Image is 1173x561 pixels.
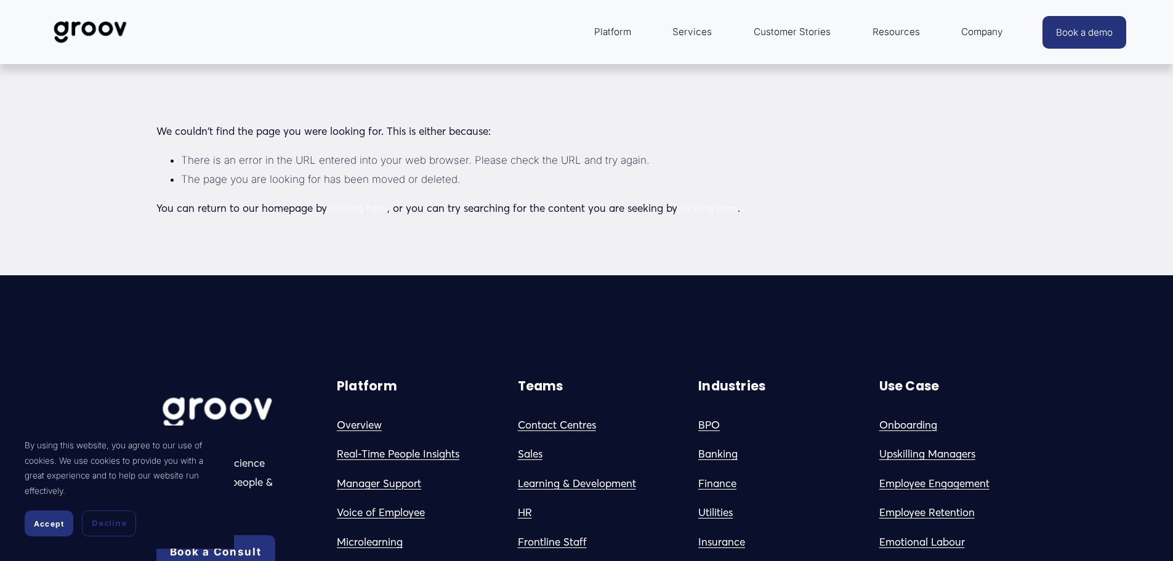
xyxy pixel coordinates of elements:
p: You can return to our homepage by , or you can try searching for the content you are seeking by . [156,199,1017,218]
strong: Platform [337,377,397,395]
a: Banking [698,445,738,464]
a: Upskilling Managers [879,445,975,464]
a: folder dropdown [955,17,1009,47]
a: folder dropdown [588,17,637,47]
a: Learning & Development [518,474,636,493]
a: Emotional Labour [879,533,965,552]
a: Onboarding [879,416,937,435]
a: BPO [698,416,720,435]
strong: Industries [698,377,765,395]
a: Employee Retention [879,503,975,522]
a: Customer Stories [748,17,837,47]
span: Decline [92,518,126,529]
a: clicking here [327,201,387,214]
a: Contact Centres [518,416,596,435]
button: Accept [25,511,73,536]
li: The page you are looking for has been moved or deleted. [181,170,1017,189]
p: By using this website, you agree to our use of cookies. We use cookies to provide you with a grea... [25,438,222,498]
a: Utilities [698,503,733,522]
section: Cookie banner [12,426,234,549]
span: Platform [594,23,631,41]
a: Voice of Employee [337,503,425,522]
a: Microlearning [337,533,403,552]
a: Services [666,17,718,47]
a: folder dropdown [866,17,926,47]
a: Frontline Staff [518,533,587,552]
a: Employee Engagement [879,474,990,493]
p: We couldn't find the page you were looking for. This is either because: [156,75,1017,140]
span: Company [961,23,1003,41]
img: Groov | Workplace Science Platform | Unlock Performance | Drive Results [47,12,134,52]
a: Insurance [698,533,745,552]
strong: Teams [518,377,563,395]
strong: Use Case [879,377,940,395]
li: There is an error in the URL entered into your web browser. Please check the URL and try again. [181,151,1017,170]
a: Manager Support [337,474,421,493]
a: HR [518,503,532,522]
button: Decline [82,511,136,536]
a: clicking here [677,201,738,214]
a: Sales [518,445,542,464]
span: Resources [873,23,920,41]
a: Real-Time People Insights [337,445,459,464]
span: Accept [34,519,64,528]
a: Book a demo [1042,16,1126,49]
a: Finance [698,474,736,493]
